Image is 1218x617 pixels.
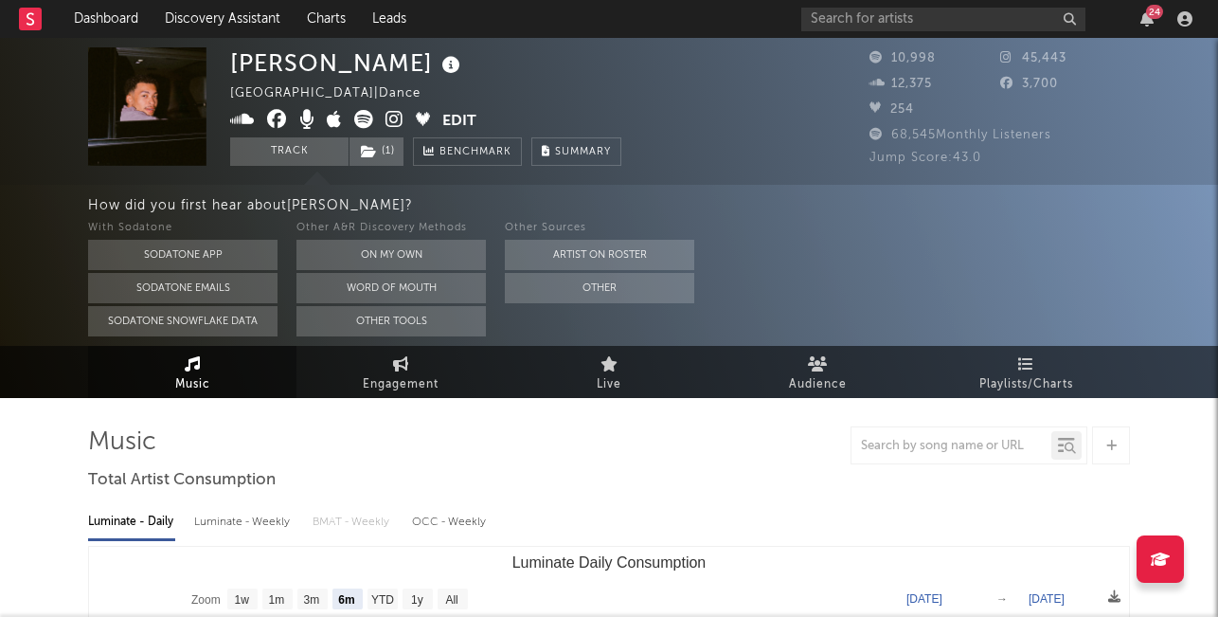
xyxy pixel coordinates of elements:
[269,593,285,607] text: 1m
[1029,592,1065,606] text: [DATE]
[175,373,210,396] span: Music
[88,240,278,270] button: Sodatone App
[906,592,942,606] text: [DATE]
[869,129,1051,141] span: 68,545 Monthly Listeners
[555,147,611,157] span: Summary
[230,137,349,166] button: Track
[801,8,1085,31] input: Search for artists
[191,593,221,607] text: Zoom
[531,137,621,166] button: Summary
[1146,5,1163,19] div: 24
[869,103,914,116] span: 254
[88,346,296,398] a: Music
[194,506,294,538] div: Luminate - Weekly
[869,152,981,164] span: Jump Score: 43.0
[296,240,486,270] button: On My Own
[869,78,932,90] span: 12,375
[363,373,439,396] span: Engagement
[1140,11,1154,27] button: 24
[505,240,694,270] button: Artist on Roster
[851,439,1051,454] input: Search by song name or URL
[505,217,694,240] div: Other Sources
[597,373,621,396] span: Live
[413,137,522,166] a: Benchmark
[296,346,505,398] a: Engagement
[88,217,278,240] div: With Sodatone
[439,141,511,164] span: Benchmark
[230,82,464,105] div: [GEOGRAPHIC_DATA] | Dance
[296,217,486,240] div: Other A&R Discovery Methods
[235,593,250,607] text: 1w
[88,469,276,492] span: Total Artist Consumption
[996,592,1008,606] text: →
[922,346,1130,398] a: Playlists/Charts
[869,52,936,64] span: 10,998
[296,306,486,336] button: Other Tools
[411,593,423,607] text: 1y
[979,373,1073,396] span: Playlists/Charts
[442,110,476,134] button: Edit
[349,137,403,166] button: (1)
[88,194,1218,217] div: How did you first hear about [PERSON_NAME] ?
[338,593,354,607] text: 6m
[371,593,394,607] text: YTD
[88,273,278,303] button: Sodatone Emails
[88,306,278,336] button: Sodatone Snowflake Data
[512,554,707,571] text: Luminate Daily Consumption
[1000,52,1066,64] span: 45,443
[713,346,922,398] a: Audience
[412,506,488,538] div: OCC - Weekly
[296,273,486,303] button: Word Of Mouth
[230,47,465,79] div: [PERSON_NAME]
[88,506,175,538] div: Luminate - Daily
[505,273,694,303] button: Other
[349,137,404,166] span: ( 1 )
[304,593,320,607] text: 3m
[445,593,457,607] text: All
[505,346,713,398] a: Live
[789,373,847,396] span: Audience
[1000,78,1058,90] span: 3,700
